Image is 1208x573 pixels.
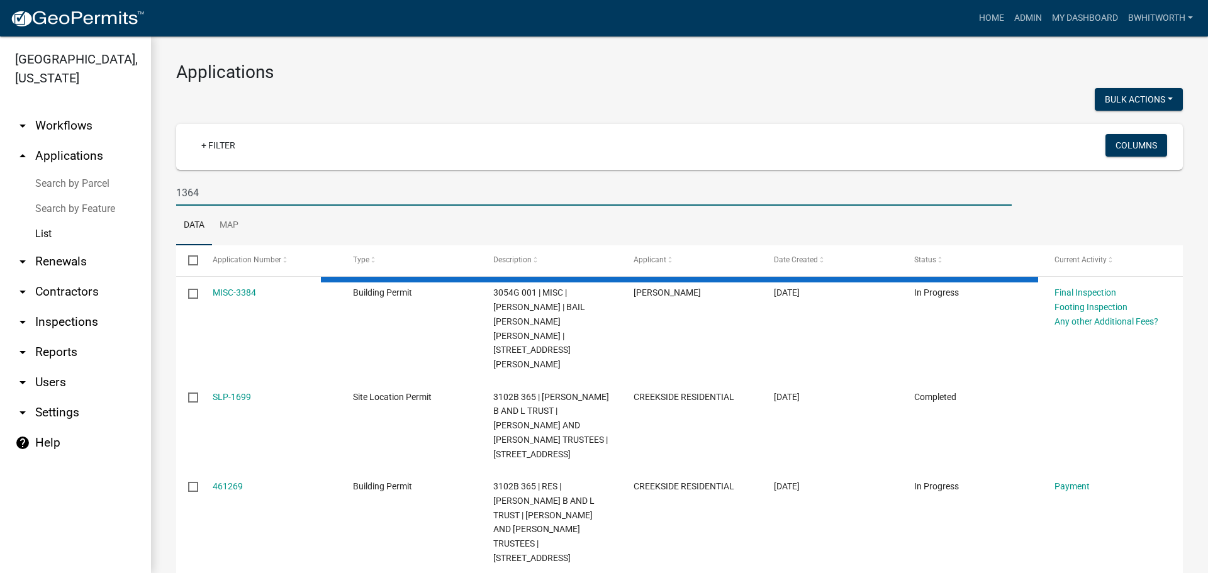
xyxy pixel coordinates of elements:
span: 08/08/2025 [774,392,800,402]
a: MISC-3384 [213,287,256,298]
span: Current Activity [1054,255,1107,264]
span: Applicant [634,255,666,264]
input: Search for applications [176,180,1012,206]
span: 3054G 001 | MISC | MARIA O MENDEZ | BAIL CRISTOFER ANDERSON CHUN | 112 JOHNS CIR [493,287,585,369]
i: arrow_drop_down [15,345,30,360]
i: arrow_drop_down [15,284,30,299]
a: SLP-1699 [213,392,251,402]
datatable-header-cell: Status [902,245,1043,275]
span: CREEKSIDE RESIDENTIAL [634,481,734,491]
span: CREEKSIDE RESIDENTIAL [634,392,734,402]
a: My Dashboard [1047,6,1123,30]
button: Bulk Actions [1095,88,1183,111]
span: Application Number [213,255,281,264]
i: help [15,435,30,450]
a: Admin [1009,6,1047,30]
span: 3102B 365 | MULKEY B AND L TRUST | MULKEY CHRISTOPHER B AND LAURA TRUSTEES | 143 NORTH MOUNTAIN R... [493,392,609,459]
datatable-header-cell: Type [340,245,481,275]
span: Date Created [774,255,818,264]
a: Footing Inspection [1054,302,1127,312]
span: Description [493,255,532,264]
a: Payment [1054,481,1090,491]
a: Data [176,206,212,246]
button: Columns [1105,134,1167,157]
h3: Applications [176,62,1183,83]
span: 08/08/2025 [774,287,800,298]
i: arrow_drop_down [15,254,30,269]
span: Completed [914,392,956,402]
datatable-header-cell: Applicant [622,245,762,275]
a: Map [212,206,246,246]
span: In Progress [914,481,959,491]
a: 461269 [213,481,243,491]
span: Building Permit [353,287,412,298]
span: Site Location Permit [353,392,432,402]
datatable-header-cell: Select [176,245,200,275]
span: 3102B 365 | RES | MULKEY B AND L TRUST | MULKEY CHRISTOPHER B AND LAURA TRUSTEES | 143 NORTH MOUN... [493,481,595,563]
datatable-header-cell: Current Activity [1043,245,1183,275]
span: In Progress [914,287,959,298]
datatable-header-cell: Application Number [200,245,340,275]
span: 08/08/2025 [774,481,800,491]
a: Any other Additional Fees? [1054,316,1158,326]
i: arrow_drop_down [15,118,30,133]
span: Type [353,255,369,264]
i: arrow_drop_up [15,148,30,164]
span: Building Permit [353,481,412,491]
i: arrow_drop_down [15,314,30,330]
a: Final Inspection [1054,287,1116,298]
span: Status [914,255,936,264]
span: CRISTOFER CHUN BAIL [634,287,701,298]
a: + Filter [191,134,245,157]
a: Home [974,6,1009,30]
a: BWhitworth [1123,6,1198,30]
i: arrow_drop_down [15,405,30,420]
i: arrow_drop_down [15,375,30,390]
datatable-header-cell: Description [481,245,622,275]
datatable-header-cell: Date Created [762,245,902,275]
